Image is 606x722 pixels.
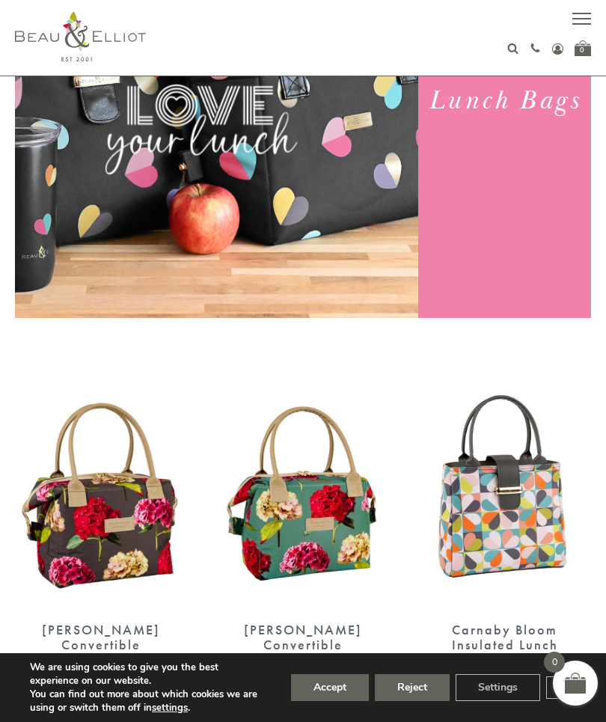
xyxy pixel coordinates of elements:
button: Close GDPR Cookie Banner [546,676,573,699]
button: settings [152,701,188,715]
div: [PERSON_NAME] Convertible Lunch Bag Teal [243,622,363,669]
a: Carnaby Bloom Insulated Lunch Handbag Carnaby Bloom Insulated Lunch Handbag £24.99 [419,385,591,697]
img: logo [15,11,146,61]
button: Settings [456,674,540,701]
button: Reject [375,674,450,701]
img: Sarah Kelleher convertible lunch bag teal [217,385,389,608]
h1: Insulated Lunch Bags [427,49,583,118]
div: Carnaby Bloom Insulated Lunch Handbag [445,622,565,669]
img: Carnaby Bloom Insulated Lunch Handbag [419,385,591,608]
a: Sarah Kelleher Lunch Bag Dark Stone [PERSON_NAME] Convertible Lunch Bag Dark Stone £19.99 [15,385,187,713]
img: Sarah Kelleher Lunch Bag Dark Stone [15,385,187,608]
div: [PERSON_NAME] Convertible Lunch Bag Dark Stone [41,622,161,685]
p: You can find out more about which cookies we are using or switch them off in . [30,688,270,715]
a: 0 [575,40,591,56]
button: Accept [291,674,369,701]
a: Sarah Kelleher convertible lunch bag teal [PERSON_NAME] Convertible Lunch Bag Teal £19.99 [217,385,389,697]
span: 0 [544,652,565,673]
p: We are using cookies to give you the best experience on our website. [30,661,270,688]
